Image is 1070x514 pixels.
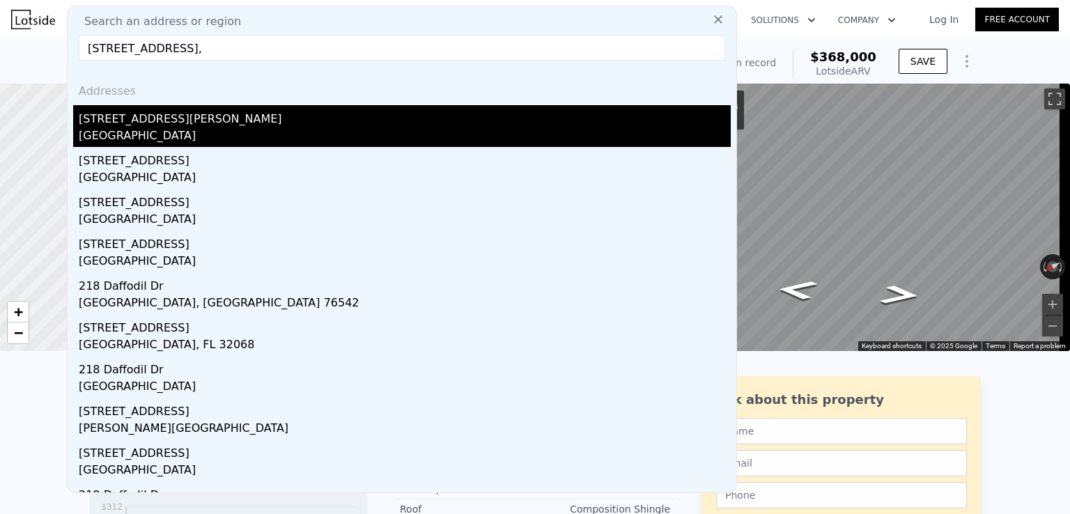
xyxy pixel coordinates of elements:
[716,390,967,410] div: Ask about this property
[11,10,55,29] img: Lotside
[1042,294,1063,315] button: Zoom in
[1042,316,1063,336] button: Zoom out
[953,47,981,75] button: Show Options
[79,481,731,504] div: 218 Daffodil Dr
[1058,254,1066,279] button: Rotate clockwise
[716,418,967,444] input: Name
[930,342,977,350] span: © 2025 Google
[79,356,731,378] div: 218 Daffodil Dr
[79,189,731,211] div: [STREET_ADDRESS]
[740,8,827,33] button: Solutions
[810,49,876,64] span: $368,000
[975,8,1059,31] a: Free Account
[862,341,922,351] button: Keyboard shortcuts
[1044,88,1065,109] button: Toggle fullscreen view
[1039,256,1067,277] button: Reset the view
[899,49,947,74] button: SAVE
[79,336,731,356] div: [GEOGRAPHIC_DATA], FL 32068
[79,462,731,481] div: [GEOGRAPHIC_DATA]
[8,322,29,343] a: Zoom out
[79,231,731,253] div: [STREET_ADDRESS]
[73,72,731,105] div: Addresses
[827,8,907,33] button: Company
[79,36,725,61] input: Enter an address, city, region, neighborhood or zip code
[1040,254,1048,279] button: Rotate counterclockwise
[79,439,731,462] div: [STREET_ADDRESS]
[14,303,23,320] span: +
[79,295,731,314] div: [GEOGRAPHIC_DATA], [GEOGRAPHIC_DATA] 76542
[810,64,876,78] div: Lotside ARV
[1014,342,1066,350] a: Report a problem
[79,314,731,336] div: [STREET_ADDRESS]
[986,342,1005,350] a: Terms
[716,482,967,508] input: Phone
[79,169,731,189] div: [GEOGRAPHIC_DATA]
[716,450,967,476] input: Email
[101,502,123,512] tspan: $312
[14,324,23,341] span: −
[79,211,731,231] div: [GEOGRAPHIC_DATA]
[79,147,731,169] div: [STREET_ADDRESS]
[913,13,975,26] a: Log In
[79,127,731,147] div: [GEOGRAPHIC_DATA]
[637,84,1070,351] div: Map
[637,84,1070,351] div: Street View
[862,281,938,310] path: Go Southwest, WA-504
[79,105,731,127] div: [STREET_ADDRESS][PERSON_NAME]
[79,420,731,439] div: [PERSON_NAME][GEOGRAPHIC_DATA]
[8,302,29,322] a: Zoom in
[79,378,731,398] div: [GEOGRAPHIC_DATA]
[79,272,731,295] div: 218 Daffodil Dr
[759,275,835,304] path: Go Northeast, WA-504
[79,253,731,272] div: [GEOGRAPHIC_DATA]
[79,398,731,420] div: [STREET_ADDRESS]
[73,13,241,30] span: Search an address or region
